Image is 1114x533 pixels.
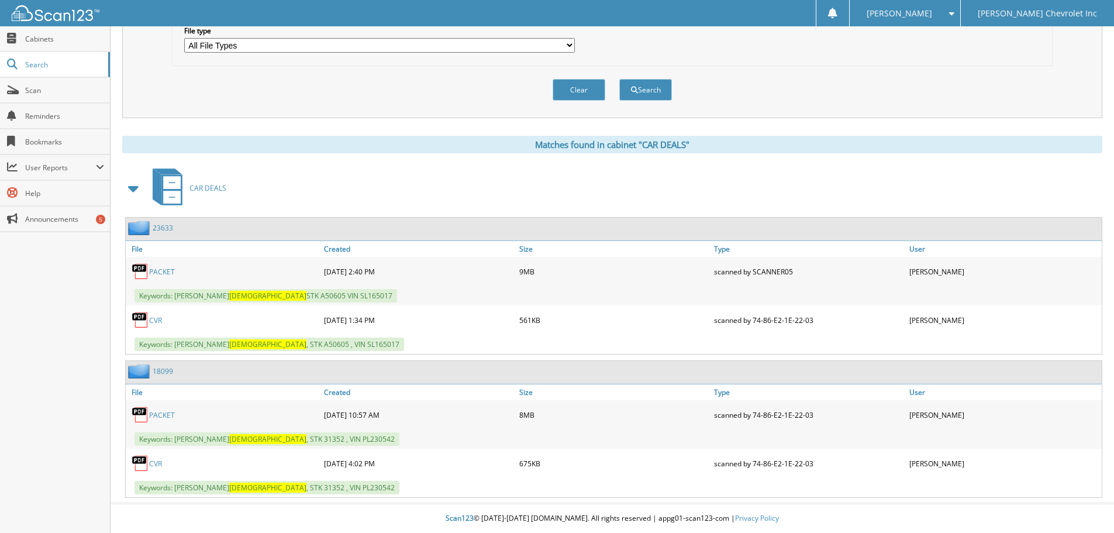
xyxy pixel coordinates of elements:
[978,10,1097,17] span: [PERSON_NAME] Chevrolet Inc
[711,384,906,400] a: Type
[906,403,1102,427] div: [PERSON_NAME]
[906,241,1102,257] a: User
[321,384,516,400] a: Created
[146,165,226,211] a: CAR DEALS
[711,403,906,427] div: scanned by 74-86-E2-1E-22-03
[321,241,516,257] a: Created
[25,188,104,198] span: Help
[321,308,516,332] div: [DATE] 1:34 PM
[711,308,906,332] div: scanned by 74-86-E2-1E-22-03
[711,241,906,257] a: Type
[619,79,672,101] button: Search
[25,34,104,44] span: Cabinets
[128,364,153,379] img: folder2.png
[134,432,399,446] span: Keywords: [PERSON_NAME] , STK 31352 , VIN PL230542
[1056,477,1114,533] iframe: Chat Widget
[128,221,153,235] img: folder2.png
[516,241,712,257] a: Size
[867,10,932,17] span: [PERSON_NAME]
[321,452,516,475] div: [DATE] 4:02 PM
[229,291,306,301] span: [DEMOGRAPHIC_DATA]
[132,263,149,280] img: PDF.png
[25,111,104,121] span: Reminders
[25,60,102,70] span: Search
[516,452,712,475] div: 675KB
[321,403,516,427] div: [DATE] 10:57 AM
[229,483,306,493] span: [DEMOGRAPHIC_DATA]
[149,315,162,325] a: CVR
[149,410,175,420] a: PACKET
[25,214,104,224] span: Announcements
[516,384,712,400] a: Size
[149,267,175,277] a: PACKET
[446,513,474,523] span: Scan123
[516,260,712,283] div: 9MB
[126,384,321,400] a: File
[189,183,226,193] span: CAR DEALS
[321,260,516,283] div: [DATE] 2:40 PM
[126,241,321,257] a: File
[96,215,105,224] div: 5
[134,338,404,351] span: Keywords: [PERSON_NAME] , STK A50605 , VIN SL165017
[906,260,1102,283] div: [PERSON_NAME]
[132,311,149,329] img: PDF.png
[122,136,1102,153] div: Matches found in cabinet "CAR DEALS"
[906,308,1102,332] div: [PERSON_NAME]
[153,223,173,233] a: 23633
[711,260,906,283] div: scanned by SCANNER05
[132,455,149,472] img: PDF.png
[711,452,906,475] div: scanned by 74-86-E2-1E-22-03
[516,308,712,332] div: 561KB
[153,366,173,376] a: 18099
[906,452,1102,475] div: [PERSON_NAME]
[134,289,397,302] span: Keywords: [PERSON_NAME] STK A50605 VIN SL165017
[132,406,149,424] img: PDF.png
[12,5,99,21] img: scan123-logo-white.svg
[134,481,399,494] span: Keywords: [PERSON_NAME] , STK 31352 , VIN PL230542
[149,459,162,469] a: CVR
[229,339,306,349] span: [DEMOGRAPHIC_DATA]
[906,384,1102,400] a: User
[553,79,605,101] button: Clear
[25,85,104,95] span: Scan
[111,504,1114,533] div: © [DATE]-[DATE] [DOMAIN_NAME]. All rights reserved | appg01-scan123-com |
[25,163,96,173] span: User Reports
[516,403,712,427] div: 8MB
[735,513,779,523] a: Privacy Policy
[229,434,306,444] span: [DEMOGRAPHIC_DATA]
[25,137,104,147] span: Bookmarks
[184,26,575,36] label: File type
